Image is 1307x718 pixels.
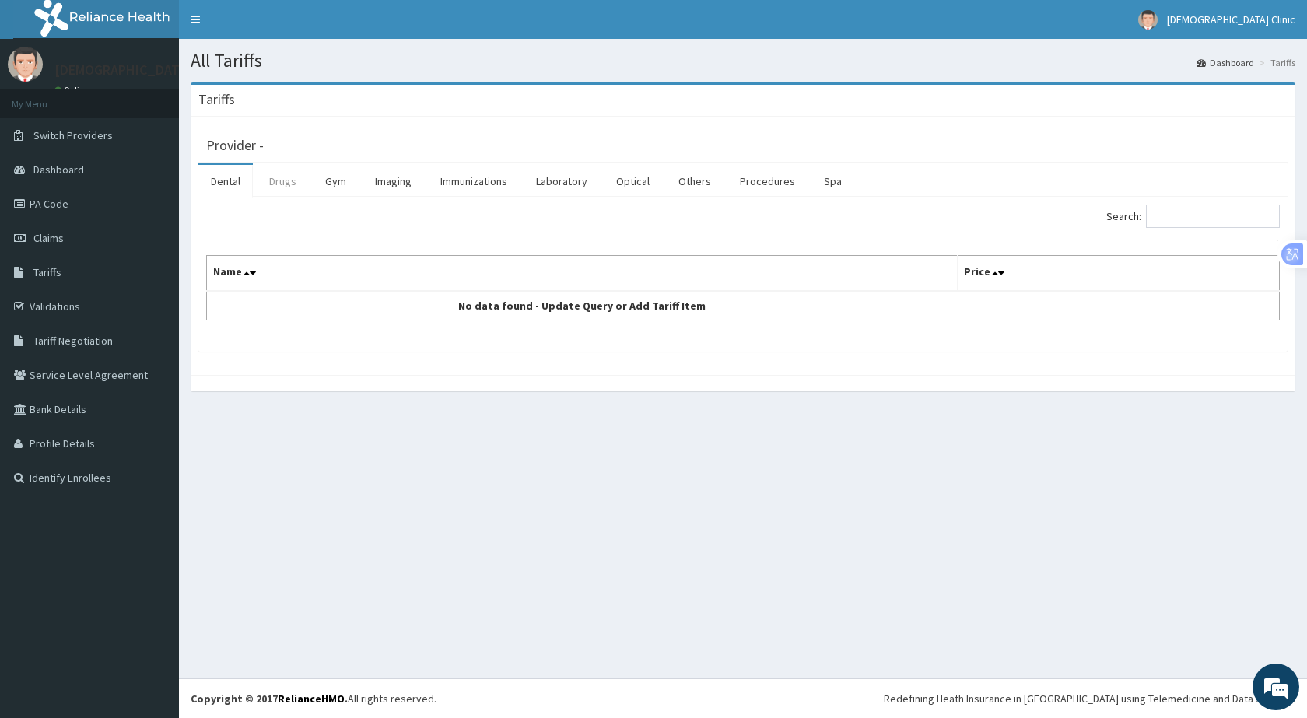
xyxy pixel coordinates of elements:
[33,334,113,348] span: Tariff Negotiation
[33,128,113,142] span: Switch Providers
[207,256,958,292] th: Name
[33,163,84,177] span: Dashboard
[1167,12,1295,26] span: [DEMOGRAPHIC_DATA] Clinic
[198,165,253,198] a: Dental
[363,165,424,198] a: Imaging
[207,291,958,320] td: No data found - Update Query or Add Tariff Item
[206,138,264,152] h3: Provider -
[884,691,1295,706] div: Redefining Heath Insurance in [GEOGRAPHIC_DATA] using Telemedicine and Data Science!
[1256,56,1295,69] li: Tariffs
[313,165,359,198] a: Gym
[33,231,64,245] span: Claims
[524,165,600,198] a: Laboratory
[54,63,228,77] p: [DEMOGRAPHIC_DATA] Clinic
[428,165,520,198] a: Immunizations
[198,93,235,107] h3: Tariffs
[1138,10,1158,30] img: User Image
[727,165,808,198] a: Procedures
[666,165,724,198] a: Others
[179,678,1307,718] footer: All rights reserved.
[257,165,309,198] a: Drugs
[1146,205,1280,228] input: Search:
[958,256,1280,292] th: Price
[1106,205,1280,228] label: Search:
[191,51,1295,71] h1: All Tariffs
[278,692,345,706] a: RelianceHMO
[1197,56,1254,69] a: Dashboard
[604,165,662,198] a: Optical
[33,265,61,279] span: Tariffs
[191,692,348,706] strong: Copyright © 2017 .
[54,85,92,96] a: Online
[811,165,854,198] a: Spa
[8,47,43,82] img: User Image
